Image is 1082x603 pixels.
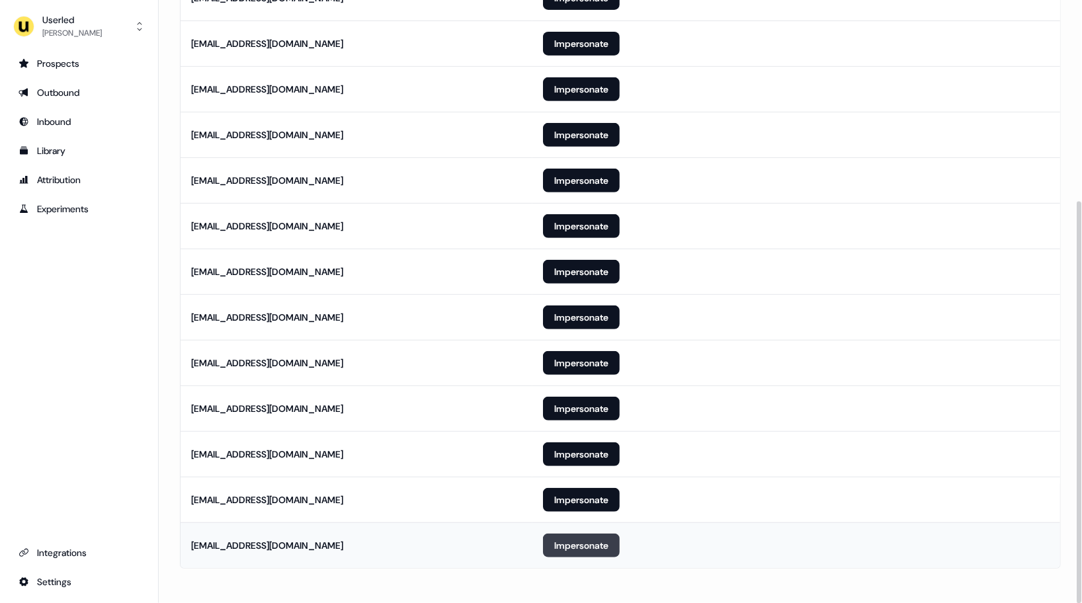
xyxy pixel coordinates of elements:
[191,539,343,552] div: [EMAIL_ADDRESS][DOMAIN_NAME]
[11,140,147,161] a: Go to templates
[11,11,147,42] button: Userled[PERSON_NAME]
[191,174,343,187] div: [EMAIL_ADDRESS][DOMAIN_NAME]
[543,534,620,557] button: Impersonate
[11,169,147,190] a: Go to attribution
[543,123,620,147] button: Impersonate
[19,115,140,128] div: Inbound
[191,128,343,141] div: [EMAIL_ADDRESS][DOMAIN_NAME]
[543,260,620,284] button: Impersonate
[543,305,620,329] button: Impersonate
[42,13,102,26] div: Userled
[19,57,140,70] div: Prospects
[543,77,620,101] button: Impersonate
[19,173,140,186] div: Attribution
[543,397,620,421] button: Impersonate
[191,37,343,50] div: [EMAIL_ADDRESS][DOMAIN_NAME]
[191,493,343,506] div: [EMAIL_ADDRESS][DOMAIN_NAME]
[191,356,343,370] div: [EMAIL_ADDRESS][DOMAIN_NAME]
[543,488,620,512] button: Impersonate
[19,144,140,157] div: Library
[543,351,620,375] button: Impersonate
[191,83,343,96] div: [EMAIL_ADDRESS][DOMAIN_NAME]
[11,82,147,103] a: Go to outbound experience
[19,546,140,559] div: Integrations
[11,542,147,563] a: Go to integrations
[11,571,147,592] a: Go to integrations
[42,26,102,40] div: [PERSON_NAME]
[191,448,343,461] div: [EMAIL_ADDRESS][DOMAIN_NAME]
[11,111,147,132] a: Go to Inbound
[191,402,343,415] div: [EMAIL_ADDRESS][DOMAIN_NAME]
[11,53,147,74] a: Go to prospects
[191,265,343,278] div: [EMAIL_ADDRESS][DOMAIN_NAME]
[543,169,620,192] button: Impersonate
[191,220,343,233] div: [EMAIL_ADDRESS][DOMAIN_NAME]
[19,202,140,216] div: Experiments
[19,575,140,588] div: Settings
[19,86,140,99] div: Outbound
[11,198,147,220] a: Go to experiments
[543,32,620,56] button: Impersonate
[191,311,343,324] div: [EMAIL_ADDRESS][DOMAIN_NAME]
[543,214,620,238] button: Impersonate
[543,442,620,466] button: Impersonate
